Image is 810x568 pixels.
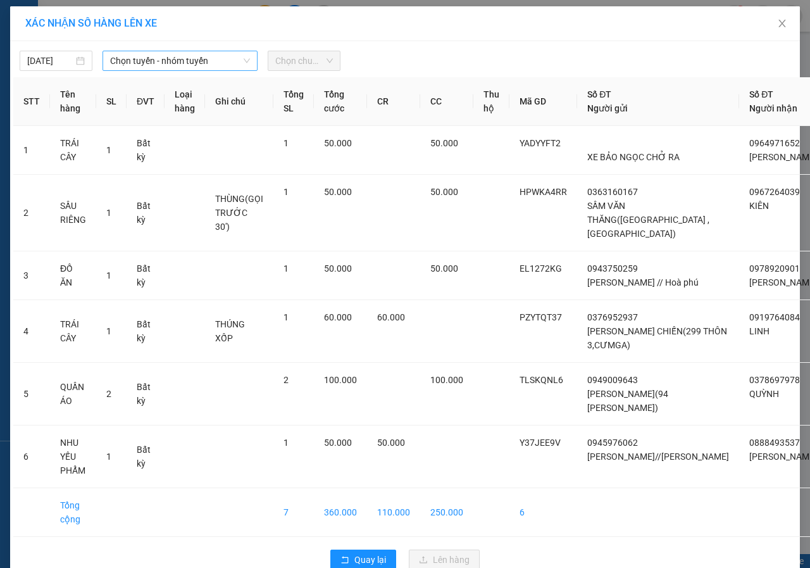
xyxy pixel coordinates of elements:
[377,438,405,448] span: 50.000
[377,312,405,322] span: 60.000
[127,175,165,251] td: Bất kỳ
[127,126,165,175] td: Bất kỳ
[509,488,577,537] td: 6
[96,77,127,126] th: SL
[367,77,420,126] th: CR
[50,77,96,126] th: Tên hàng
[587,277,699,287] span: [PERSON_NAME] // Hoà phú
[50,175,96,251] td: SẦU RIÊNG
[749,187,800,197] span: 0967264039
[324,187,352,197] span: 50.000
[587,89,611,99] span: Số ĐT
[749,103,797,113] span: Người nhận
[587,375,638,385] span: 0949009643
[273,488,314,537] td: 7
[749,89,773,99] span: Số ĐT
[520,438,561,448] span: Y37JEE9V
[777,18,787,28] span: close
[340,555,349,565] span: rollback
[106,145,111,155] span: 1
[165,77,205,126] th: Loại hàng
[243,57,251,65] span: down
[324,312,352,322] span: 60.000
[13,300,50,363] td: 4
[215,194,263,232] span: THÙNG(GỌI TRƯỚC 30')
[324,263,352,274] span: 50.000
[430,187,458,197] span: 50.000
[127,300,165,363] td: Bất kỳ
[106,326,111,336] span: 1
[127,363,165,426] td: Bất kỳ
[283,187,289,197] span: 1
[587,187,638,197] span: 0363160167
[473,77,509,126] th: Thu hộ
[314,488,367,537] td: 360.000
[127,426,165,488] td: Bất kỳ
[283,312,289,322] span: 1
[283,438,289,448] span: 1
[50,363,96,426] td: QUẦN ÁO
[283,263,289,274] span: 1
[50,251,96,300] td: ĐỒ ĂN
[420,77,473,126] th: CC
[420,488,473,537] td: 250.000
[520,187,567,197] span: HPWKA4RR
[324,138,352,148] span: 50.000
[749,138,800,148] span: 0964971652
[749,263,800,274] span: 0978920901
[106,208,111,218] span: 1
[127,251,165,300] td: Bất kỳ
[749,312,800,322] span: 0919764084
[430,263,458,274] span: 50.000
[275,51,333,70] span: Chọn chuyến
[215,319,245,343] span: THÚNG XỐP
[13,363,50,426] td: 5
[520,375,563,385] span: TLSKQNL6
[110,51,250,70] span: Chọn tuyến - nhóm tuyến
[25,17,157,29] span: XÁC NHẬN SỐ HÀNG LÊN XE
[587,451,729,462] span: [PERSON_NAME]//[PERSON_NAME]
[520,138,561,148] span: YADYYFT2
[106,270,111,281] span: 1
[749,389,779,399] span: QUỲNH
[749,438,800,448] span: 0888493537
[283,375,289,385] span: 2
[520,263,562,274] span: EL1272KG
[314,77,367,126] th: Tổng cước
[205,77,273,126] th: Ghi chú
[273,77,314,126] th: Tổng SL
[13,77,50,126] th: STT
[27,54,73,68] input: 15/09/2025
[50,488,96,537] td: Tổng cộng
[587,201,709,239] span: SẦM VĂN THĂNG([GEOGRAPHIC_DATA] ,[GEOGRAPHIC_DATA])
[587,152,680,162] span: XE BẢO NGỌC CHỞ RA
[430,138,458,148] span: 50.000
[283,138,289,148] span: 1
[354,553,386,567] span: Quay lại
[430,375,463,385] span: 100.000
[127,77,165,126] th: ĐVT
[749,201,769,211] span: KIÊN
[106,451,111,462] span: 1
[749,326,769,336] span: LINH
[50,426,96,488] td: NHU YẾU PHẨM
[587,438,638,448] span: 0945976062
[13,126,50,175] td: 1
[587,103,628,113] span: Người gửi
[587,312,638,322] span: 0376952937
[587,263,638,274] span: 0943750259
[324,438,352,448] span: 50.000
[13,175,50,251] td: 2
[50,126,96,175] td: TRÁI CÂY
[520,312,562,322] span: PZYTQT37
[764,6,800,42] button: Close
[106,389,111,399] span: 2
[587,389,668,413] span: [PERSON_NAME](94 [PERSON_NAME])
[367,488,420,537] td: 110.000
[13,251,50,300] td: 3
[13,426,50,488] td: 6
[50,300,96,363] td: TRÁI CÂY
[587,326,727,350] span: [PERSON_NAME] CHIẾN(299 THÔN 3,CƯMGA)
[749,375,800,385] span: 0378697978
[509,77,577,126] th: Mã GD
